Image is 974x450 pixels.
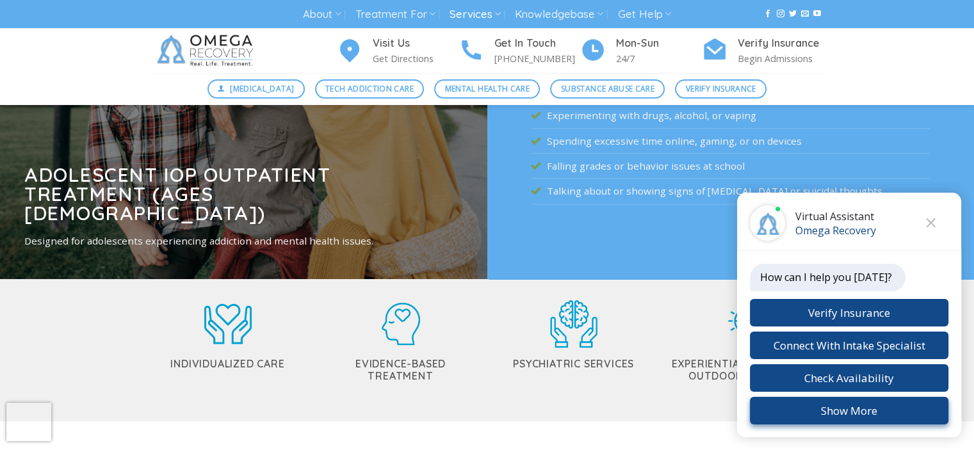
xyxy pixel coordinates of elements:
a: [MEDICAL_DATA] [207,79,305,99]
a: About [303,3,341,26]
a: Mental Health Care [434,79,540,99]
span: Tech Addiction Care [325,83,414,95]
span: Verify Insurance [686,83,756,95]
a: Verify Insurance [675,79,767,99]
h5: Psychiatric Services [497,358,651,370]
iframe: reCAPTCHA [6,403,51,441]
a: Services [450,3,500,26]
h4: Get In Touch [494,35,580,52]
a: Follow on YouTube [813,10,821,19]
h5: Experiential Therapy and Outdoor Activities [670,358,824,382]
a: Get In Touch [PHONE_NUMBER] [459,35,580,67]
a: Get Help [618,3,671,26]
a: Substance Abuse Care [550,79,665,99]
h4: Visit Us [373,35,459,52]
a: Follow on Twitter [789,10,797,19]
li: Talking about or showing signs of [MEDICAL_DATA] or suicidal thoughts [531,179,930,204]
a: Treatment For [355,3,435,26]
li: Spending excessive time online, gaming, or on devices [531,129,930,154]
img: Omega Recovery [151,28,263,73]
p: Begin Admissions [738,51,824,66]
li: Experimenting with drugs, alcohol, or vaping [531,104,930,129]
strong: Adolescent IOP Outpatient Treatment (Ages [DEMOGRAPHIC_DATA]) [24,163,330,226]
h5: Evidence-Based Treatment [324,358,478,382]
span: [MEDICAL_DATA] [230,83,294,95]
h4: Verify Insurance [738,35,824,52]
li: Falling grades or behavior issues at school [531,154,930,179]
a: Follow on Facebook [764,10,772,19]
h5: Individualized Care [151,358,305,370]
p: Get Directions [373,51,459,66]
span: Substance Abuse Care [561,83,654,95]
span: Mental Health Care [445,83,530,95]
a: Verify Insurance Begin Admissions [702,35,824,67]
h4: Mon-Sun [616,35,702,52]
a: Visit Us Get Directions [337,35,459,67]
a: Send us an email [801,10,809,19]
p: Designed for adolescents experiencing addiction and mental health issues. [24,233,434,248]
p: 24/7 [616,51,702,66]
a: Follow on Instagram [776,10,784,19]
p: [PHONE_NUMBER] [494,51,580,66]
a: Knowledgebase [515,3,603,26]
a: Tech Addiction Care [315,79,425,99]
